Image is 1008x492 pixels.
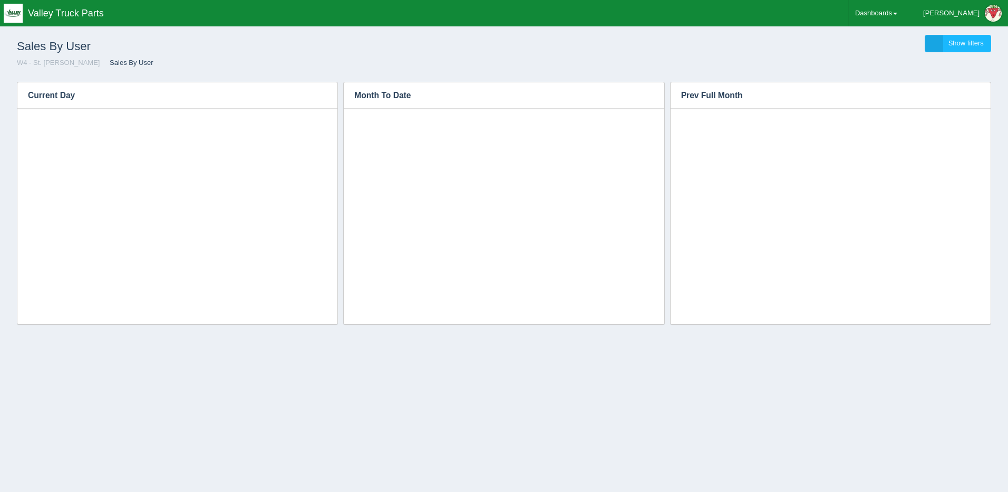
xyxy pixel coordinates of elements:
a: Show filters [925,35,991,52]
li: Sales By User [102,58,153,68]
img: q1blfpkbivjhsugxdrfq.png [4,4,23,23]
a: W4 - St. [PERSON_NAME] [17,59,100,67]
div: [PERSON_NAME] [923,3,980,24]
h3: Current Day [17,82,322,109]
h1: Sales By User [17,35,504,58]
img: Profile Picture [985,5,1002,22]
h3: Prev Full Month [671,82,975,109]
span: Valley Truck Parts [28,8,104,18]
span: Show filters [948,39,984,47]
h3: Month To Date [344,82,648,109]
